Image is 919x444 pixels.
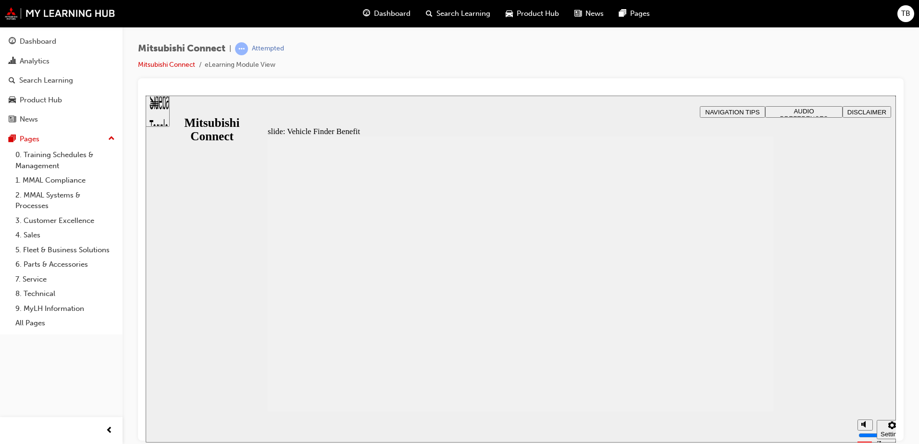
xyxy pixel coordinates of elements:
a: 4. Sales [12,228,119,243]
div: Analytics [20,56,50,67]
span: pages-icon [619,8,626,20]
span: car-icon [9,96,16,105]
span: Mitsubishi Connect [138,43,225,54]
div: Attempted [252,44,284,53]
input: volume [713,336,775,344]
span: AUDIO PREFERENCES [634,12,683,26]
a: Analytics [4,52,119,70]
a: 3. Customer Excellence [12,213,119,228]
a: Product Hub [4,91,119,109]
a: All Pages [12,316,119,331]
span: search-icon [9,76,15,85]
span: chart-icon [9,57,16,66]
a: 2. MMAL Systems & Processes [12,188,119,213]
span: pages-icon [9,135,16,144]
a: search-iconSearch Learning [418,4,498,24]
span: guage-icon [9,37,16,46]
div: Dashboard [20,36,56,47]
img: mmal [5,7,115,20]
a: Dashboard [4,33,119,50]
span: guage-icon [363,8,370,20]
button: Settings [731,324,762,344]
a: 1. MMAL Compliance [12,173,119,188]
button: Mute (Ctrl+Alt+M) [712,324,727,335]
a: Search Learning [4,72,119,89]
div: Product Hub [20,95,62,106]
span: News [585,8,604,19]
a: pages-iconPages [611,4,658,24]
span: search-icon [426,8,433,20]
span: NAVIGATION TIPS [559,13,614,20]
a: Mitsubishi Connect [138,61,195,69]
li: eLearning Module View [205,60,275,71]
span: Dashboard [374,8,410,19]
button: DashboardAnalyticsSearch LearningProduct HubNews [4,31,119,130]
a: 9. MyLH Information [12,301,119,316]
a: 0. Training Schedules & Management [12,148,119,173]
span: Product Hub [517,8,559,19]
div: Settings [735,335,758,342]
span: TB [901,8,910,19]
div: Pages [20,134,39,145]
span: news-icon [574,8,582,20]
span: prev-icon [106,425,113,437]
a: car-iconProduct Hub [498,4,567,24]
a: news-iconNews [567,4,611,24]
span: up-icon [108,133,115,145]
a: 7. Service [12,272,119,287]
a: News [4,111,119,128]
a: guage-iconDashboard [355,4,418,24]
div: Search Learning [19,75,73,86]
button: DISCLAIMER [697,11,745,22]
span: Search Learning [436,8,490,19]
div: News [20,114,38,125]
button: Pages [4,130,119,148]
span: DISCLAIMER [702,13,741,20]
div: misc controls [707,316,745,347]
button: TB [897,5,914,22]
a: 5. Fleet & Business Solutions [12,243,119,258]
a: 8. Technical [12,286,119,301]
span: learningRecordVerb_ATTEMPT-icon [235,42,248,55]
span: Pages [630,8,650,19]
span: | [229,43,231,54]
label: Zoom to fit [731,344,750,372]
a: 6. Parts & Accessories [12,257,119,272]
button: NAVIGATION TIPS [554,11,620,22]
span: car-icon [506,8,513,20]
button: AUDIO PREFERENCES [620,11,697,22]
span: news-icon [9,115,16,124]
